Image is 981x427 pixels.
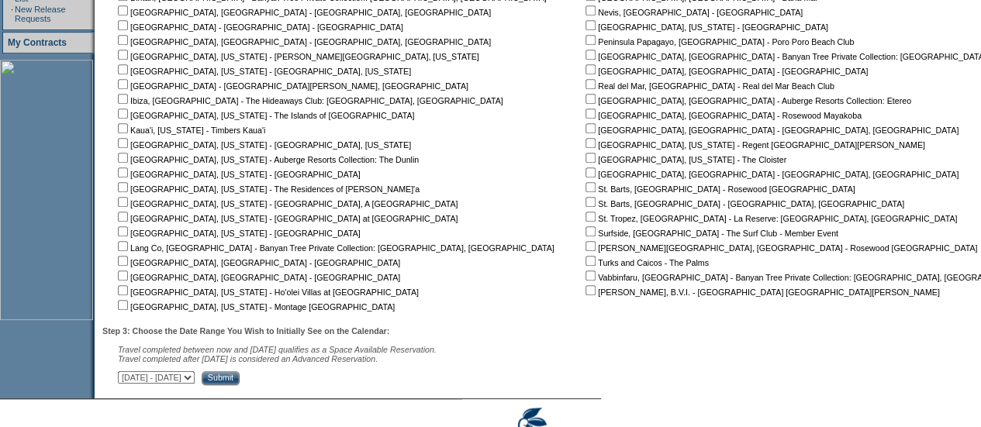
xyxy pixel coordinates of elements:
[582,81,834,91] nobr: Real del Mar, [GEOGRAPHIC_DATA] - Real del Mar Beach Club
[582,258,709,267] nobr: Turks and Caicos - The Palms
[8,37,67,48] a: My Contracts
[582,126,959,135] nobr: [GEOGRAPHIC_DATA], [GEOGRAPHIC_DATA] - [GEOGRAPHIC_DATA], [GEOGRAPHIC_DATA]
[582,67,868,76] nobr: [GEOGRAPHIC_DATA], [GEOGRAPHIC_DATA] - [GEOGRAPHIC_DATA]
[11,5,13,23] td: ·
[118,345,437,354] span: Travel completed between now and [DATE] qualifies as a Space Available Reservation.
[115,243,554,253] nobr: Lang Co, [GEOGRAPHIC_DATA] - Banyan Tree Private Collection: [GEOGRAPHIC_DATA], [GEOGRAPHIC_DATA]
[115,199,458,208] nobr: [GEOGRAPHIC_DATA], [US_STATE] - [GEOGRAPHIC_DATA], A [GEOGRAPHIC_DATA]
[115,96,503,105] nobr: Ibiza, [GEOGRAPHIC_DATA] - The Hideaways Club: [GEOGRAPHIC_DATA], [GEOGRAPHIC_DATA]
[115,52,479,61] nobr: [GEOGRAPHIC_DATA], [US_STATE] - [PERSON_NAME][GEOGRAPHIC_DATA], [US_STATE]
[15,5,65,23] a: New Release Requests
[582,170,959,179] nobr: [GEOGRAPHIC_DATA], [GEOGRAPHIC_DATA] - [GEOGRAPHIC_DATA], [GEOGRAPHIC_DATA]
[582,37,854,46] nobr: Peninsula Papagayo, [GEOGRAPHIC_DATA] - Poro Poro Beach Club
[582,184,855,194] nobr: St. Barts, [GEOGRAPHIC_DATA] - Rosewood [GEOGRAPHIC_DATA]
[115,258,400,267] nobr: [GEOGRAPHIC_DATA], [GEOGRAPHIC_DATA] - [GEOGRAPHIC_DATA]
[115,140,411,150] nobr: [GEOGRAPHIC_DATA], [US_STATE] - [GEOGRAPHIC_DATA], [US_STATE]
[115,126,265,135] nobr: Kaua'i, [US_STATE] - Timbers Kaua'i
[582,140,925,150] nobr: [GEOGRAPHIC_DATA], [US_STATE] - Regent [GEOGRAPHIC_DATA][PERSON_NAME]
[115,170,361,179] nobr: [GEOGRAPHIC_DATA], [US_STATE] - [GEOGRAPHIC_DATA]
[115,111,414,120] nobr: [GEOGRAPHIC_DATA], [US_STATE] - The Islands of [GEOGRAPHIC_DATA]
[115,67,411,76] nobr: [GEOGRAPHIC_DATA], [US_STATE] - [GEOGRAPHIC_DATA], [US_STATE]
[582,22,828,32] nobr: [GEOGRAPHIC_DATA], [US_STATE] - [GEOGRAPHIC_DATA]
[115,22,403,32] nobr: [GEOGRAPHIC_DATA] - [GEOGRAPHIC_DATA] - [GEOGRAPHIC_DATA]
[115,273,400,282] nobr: [GEOGRAPHIC_DATA], [GEOGRAPHIC_DATA] - [GEOGRAPHIC_DATA]
[582,111,862,120] nobr: [GEOGRAPHIC_DATA], [GEOGRAPHIC_DATA] - Rosewood Mayakoba
[582,214,957,223] nobr: St. Tropez, [GEOGRAPHIC_DATA] - La Reserve: [GEOGRAPHIC_DATA], [GEOGRAPHIC_DATA]
[102,326,389,336] b: Step 3: Choose the Date Range You Wish to Initially See on the Calendar:
[115,214,458,223] nobr: [GEOGRAPHIC_DATA], [US_STATE] - [GEOGRAPHIC_DATA] at [GEOGRAPHIC_DATA]
[115,288,419,297] nobr: [GEOGRAPHIC_DATA], [US_STATE] - Ho'olei Villas at [GEOGRAPHIC_DATA]
[582,8,803,17] nobr: Nevis, [GEOGRAPHIC_DATA] - [GEOGRAPHIC_DATA]
[115,229,361,238] nobr: [GEOGRAPHIC_DATA], [US_STATE] - [GEOGRAPHIC_DATA]
[582,96,911,105] nobr: [GEOGRAPHIC_DATA], [GEOGRAPHIC_DATA] - Auberge Resorts Collection: Etereo
[115,81,468,91] nobr: [GEOGRAPHIC_DATA] - [GEOGRAPHIC_DATA][PERSON_NAME], [GEOGRAPHIC_DATA]
[582,155,786,164] nobr: [GEOGRAPHIC_DATA], [US_STATE] - The Cloister
[115,184,420,194] nobr: [GEOGRAPHIC_DATA], [US_STATE] - The Residences of [PERSON_NAME]'a
[582,243,977,253] nobr: [PERSON_NAME][GEOGRAPHIC_DATA], [GEOGRAPHIC_DATA] - Rosewood [GEOGRAPHIC_DATA]
[202,371,240,385] input: Submit
[582,229,838,238] nobr: Surfside, [GEOGRAPHIC_DATA] - The Surf Club - Member Event
[115,302,395,312] nobr: [GEOGRAPHIC_DATA], [US_STATE] - Montage [GEOGRAPHIC_DATA]
[115,8,491,17] nobr: [GEOGRAPHIC_DATA], [GEOGRAPHIC_DATA] - [GEOGRAPHIC_DATA], [GEOGRAPHIC_DATA]
[118,354,378,363] nobr: Travel completed after [DATE] is considered an Advanced Reservation.
[582,288,940,297] nobr: [PERSON_NAME], B.V.I. - [GEOGRAPHIC_DATA] [GEOGRAPHIC_DATA][PERSON_NAME]
[115,155,419,164] nobr: [GEOGRAPHIC_DATA], [US_STATE] - Auberge Resorts Collection: The Dunlin
[115,37,491,46] nobr: [GEOGRAPHIC_DATA], [GEOGRAPHIC_DATA] - [GEOGRAPHIC_DATA], [GEOGRAPHIC_DATA]
[582,199,904,208] nobr: St. Barts, [GEOGRAPHIC_DATA] - [GEOGRAPHIC_DATA], [GEOGRAPHIC_DATA]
